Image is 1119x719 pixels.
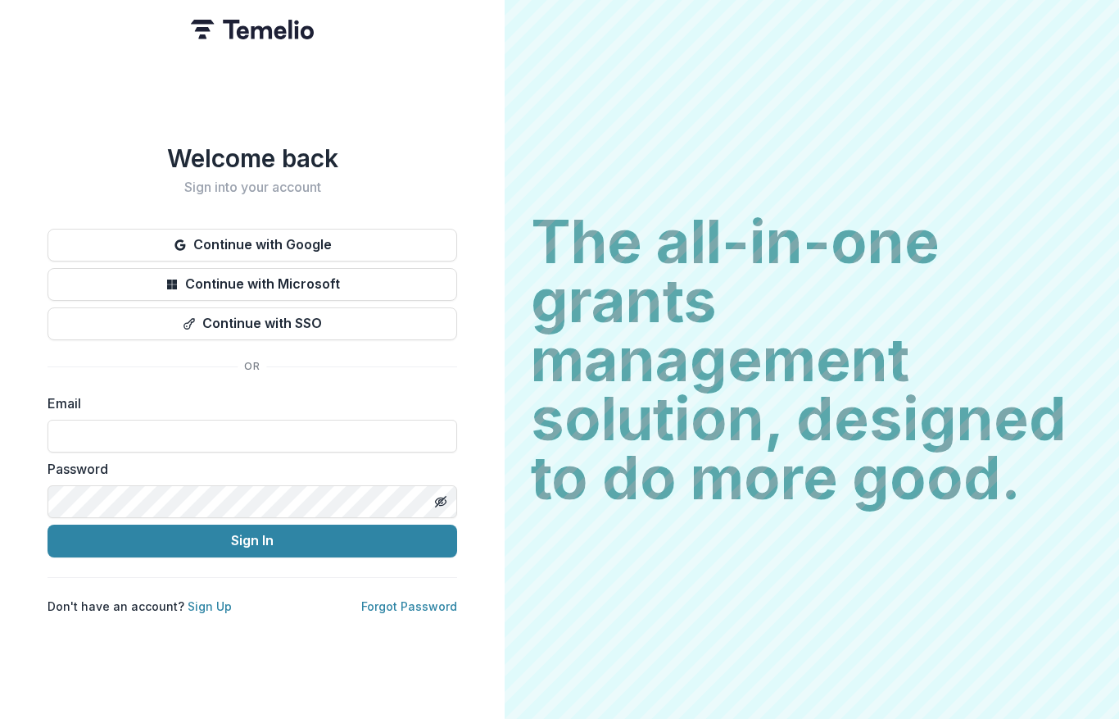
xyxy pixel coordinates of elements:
[48,180,457,195] h2: Sign into your account
[48,268,457,301] button: Continue with Microsoft
[48,229,457,262] button: Continue with Google
[188,599,232,613] a: Sign Up
[48,525,457,557] button: Sign In
[191,20,314,39] img: Temelio
[48,394,447,413] label: Email
[48,143,457,173] h1: Welcome back
[48,598,232,615] p: Don't have an account?
[361,599,457,613] a: Forgot Password
[48,307,457,340] button: Continue with SSO
[48,459,447,479] label: Password
[428,489,454,515] button: Toggle password visibility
